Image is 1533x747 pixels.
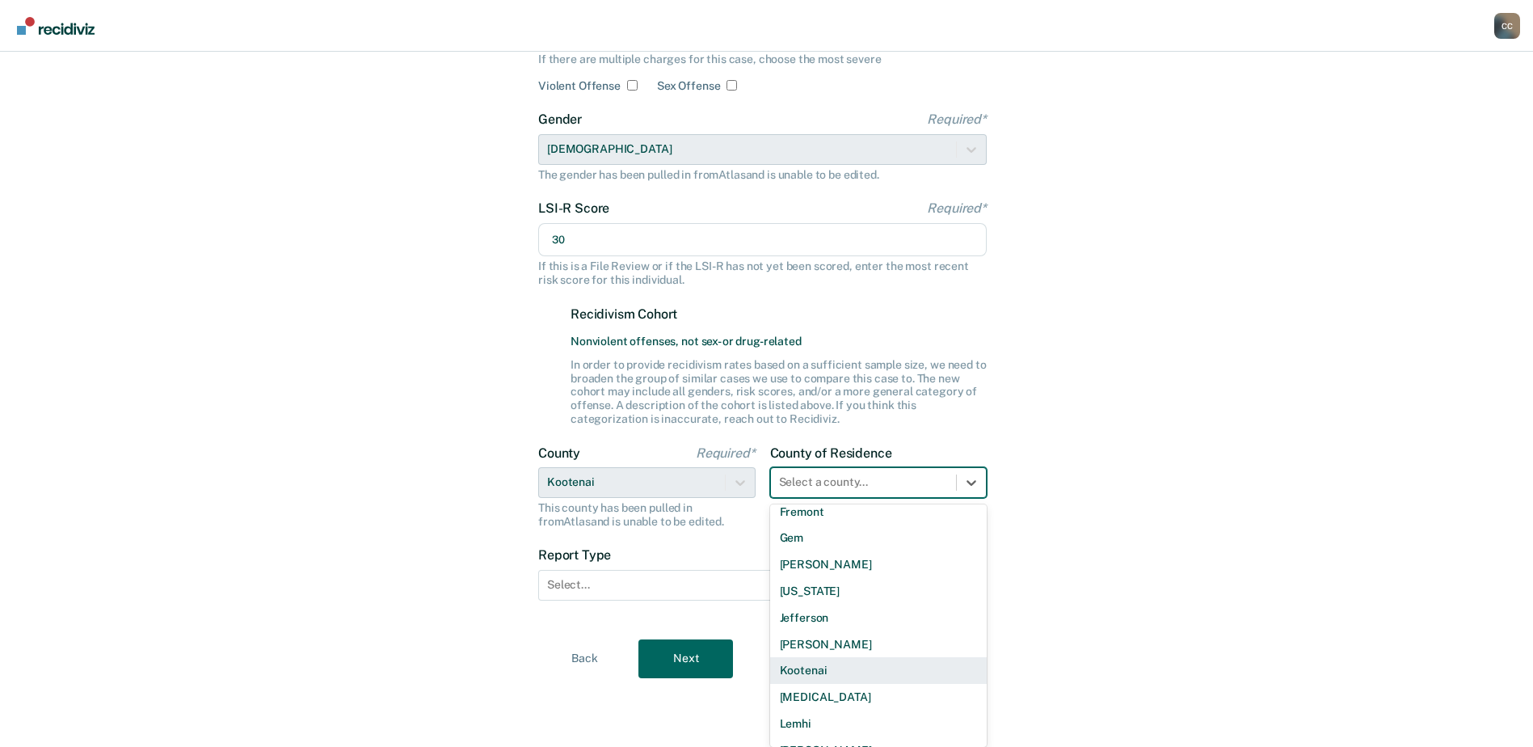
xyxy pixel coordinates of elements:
div: Jefferson [770,605,988,631]
div: Gem [770,525,988,551]
label: Gender [538,112,987,127]
div: C C [1494,13,1520,39]
div: Fremont [770,499,988,525]
div: [MEDICAL_DATA] [770,684,988,711]
div: [PERSON_NAME] [770,551,988,578]
label: Sex Offense [657,79,720,93]
label: LSI-R Score [538,200,987,216]
div: If there are multiple charges for this case, choose the most severe [538,53,987,66]
div: Kootenai [770,657,988,684]
div: Lemhi [770,711,988,737]
button: Next [638,639,733,678]
div: [PERSON_NAME] [770,631,988,658]
label: Report Type [538,547,987,563]
span: Nonviolent offenses, not sex- or drug-related [571,335,987,348]
span: Required* [696,445,756,461]
span: Required* [927,200,987,216]
div: If this is a File Review or if the LSI-R has not yet been scored, enter the most recent risk scor... [538,260,987,287]
div: This county has been pulled in from Atlas and is unable to be edited. [538,501,756,529]
label: County [538,445,756,461]
div: [US_STATE] [770,578,988,605]
div: The gender has been pulled in from Atlas and is unable to be edited. [538,168,987,182]
div: In order to provide recidivism rates based on a sufficient sample size, we need to broaden the gr... [571,358,987,426]
img: Recidiviz [17,17,95,35]
label: Recidivism Cohort [571,306,987,322]
span: Required* [927,112,987,127]
button: Profile dropdown button [1494,13,1520,39]
label: County of Residence [770,445,988,461]
label: Violent Offense [538,79,621,93]
button: Back [537,639,632,678]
